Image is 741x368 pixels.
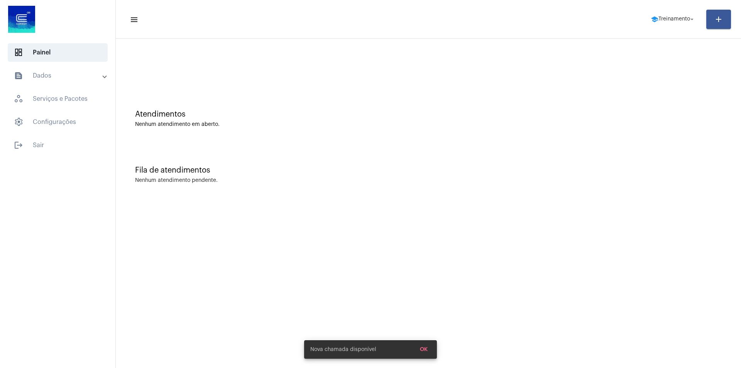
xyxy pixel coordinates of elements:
mat-icon: arrow_drop_down [689,16,695,23]
span: Configurações [8,113,108,131]
img: d4669ae0-8c07-2337-4f67-34b0df7f5ae4.jpeg [6,4,37,35]
span: sidenav icon [14,94,23,103]
div: Nenhum atendimento pendente. [135,178,218,183]
mat-icon: add [714,15,723,24]
span: sidenav icon [14,117,23,127]
span: Painel [8,43,108,62]
mat-panel-title: Dados [14,71,103,80]
button: Treinamento [646,12,700,27]
span: Serviços e Pacotes [8,90,108,108]
div: Fila de atendimentos [135,166,722,175]
span: sidenav icon [14,48,23,57]
span: Treinamento [658,17,690,22]
div: Atendimentos [135,110,722,119]
span: OK [420,347,428,352]
mat-expansion-panel-header: sidenav iconDados [5,66,115,85]
span: Nova chamada disponível [310,346,376,353]
mat-icon: sidenav icon [14,71,23,80]
mat-icon: sidenav icon [14,141,23,150]
div: Nenhum atendimento em aberto. [135,122,722,127]
button: OK [414,343,434,356]
mat-icon: school [651,15,658,23]
span: Sair [8,136,108,154]
mat-icon: sidenav icon [130,15,137,24]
